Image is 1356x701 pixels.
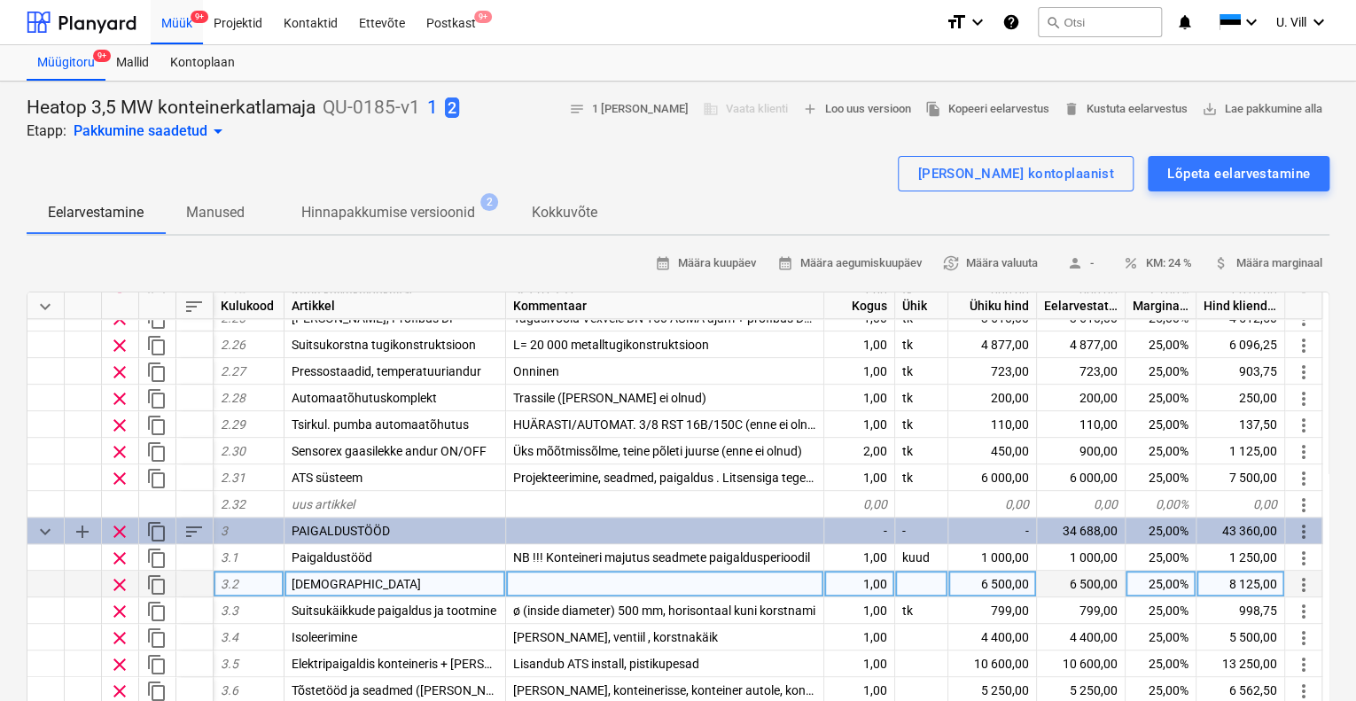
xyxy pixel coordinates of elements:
div: 25,00% [1126,331,1196,358]
button: 2 [445,96,459,121]
div: 1,00 [824,411,895,438]
span: - [1059,253,1102,274]
span: Eemalda rida [109,388,130,409]
span: Paigaldustööd [292,550,372,565]
div: 25,00% [1126,597,1196,624]
span: 2 [445,97,459,118]
span: 2.28 [221,391,245,405]
span: Sorteeri read tabelis [183,296,205,317]
p: Hinnapakkumise versioonid [301,202,475,223]
span: Loo uus versioon [802,99,911,120]
span: Rohkem toiminguid [1293,308,1314,330]
span: Dubleeri rida [146,654,168,675]
span: Dubleeri rida [146,362,168,383]
span: Tsirkul. pumba automaatõhutus [292,417,469,432]
div: - [824,518,895,544]
span: Rohkem toiminguid [1293,574,1314,596]
div: 200,00 [948,385,1037,411]
div: 4 400,00 [948,624,1037,650]
div: - [895,518,948,544]
div: kuud [895,544,948,571]
div: tk [895,358,948,385]
div: 1,00 [824,385,895,411]
span: 3.2 [221,577,238,591]
div: 25,00% [1126,464,1196,491]
span: 3 [221,524,228,538]
span: 3.5 [221,657,238,671]
span: Onninen [513,364,559,378]
div: 25,00% [1126,411,1196,438]
span: Eemalda rida [109,627,130,649]
a: Mallid [105,45,160,81]
button: - [1052,250,1109,277]
span: 3.6 [221,683,238,697]
span: 9+ [93,50,111,62]
div: 450,00 [948,438,1037,464]
span: Eemalda rida [109,415,130,436]
button: Kopeeri eelarvestus [918,96,1056,123]
div: 43 360,00 [1196,518,1285,544]
span: Dubleeri rida [146,335,168,356]
div: 4 877,00 [948,331,1037,358]
div: 10 600,00 [948,650,1037,677]
div: 10 600,00 [1037,650,1126,677]
span: KM: 24 % [1123,253,1192,274]
button: 1 [PERSON_NAME] [562,96,696,123]
div: 1 000,00 [948,544,1037,571]
span: search [1046,15,1060,29]
span: Dubleeri rida [146,574,168,596]
span: 9+ [191,11,208,23]
div: 110,00 [1037,411,1126,438]
div: 6 500,00 [1037,571,1126,597]
div: 0,00 [824,491,895,518]
div: 1,00 [824,597,895,624]
div: 6 096,25 [1196,331,1285,358]
span: Trass, ventiil , korstnakäik [513,630,718,644]
div: 1,00 [824,571,895,597]
div: 723,00 [948,358,1037,385]
span: Määra aegumiskuupäev [777,253,922,274]
div: 25,00% [1126,358,1196,385]
div: 0,00 [948,491,1037,518]
span: Automaatõhutuskomplekt [292,391,437,405]
span: 2.27 [221,364,245,378]
span: Eemalda rida [109,335,130,356]
div: Kommentaar [506,292,824,319]
span: person [1067,255,1083,271]
a: Müügitoru9+ [27,45,105,81]
div: 1,00 [824,331,895,358]
span: 2.30 [221,444,245,458]
span: L= 20 000 metalltugikonstruktsioon [513,338,709,352]
span: Rohkem toiminguid [1293,441,1314,463]
span: currency_exchange [943,255,959,271]
span: Pressostaadid, temperatuuriandur [292,364,481,378]
span: arrow_drop_down [207,121,229,142]
span: calendar_month [655,255,671,271]
div: 13 250,00 [1196,650,1285,677]
span: Dubleeri rida [146,468,168,489]
div: 1,00 [824,544,895,571]
div: 1,00 [824,624,895,650]
span: Eemalda rida [109,441,130,463]
div: Ühik [895,292,948,319]
span: 3.3 [221,604,238,618]
span: Rohkem toiminguid [1293,335,1314,356]
div: 110,00 [948,411,1037,438]
div: 1,00 [824,358,895,385]
div: 5 500,00 [1196,624,1285,650]
div: 8 125,00 [1196,571,1285,597]
div: tk [895,597,948,624]
span: 2.31 [221,471,245,485]
p: 1 [427,96,438,121]
span: 2.29 [221,417,245,432]
span: ATS süsteem [292,471,362,485]
span: Eemalda rida [109,308,130,330]
div: 6 500,00 [948,571,1037,597]
span: Tõstetööd ja seadmed (kraanad, tellingud, dino) [292,683,672,697]
div: - [948,518,1037,544]
span: Lae pakkumine alla [1202,99,1322,120]
span: Torutööd [292,577,421,591]
div: 4 877,00 [1037,331,1126,358]
div: 25,00% [1126,518,1196,544]
button: Määra kuupäev [648,250,763,277]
